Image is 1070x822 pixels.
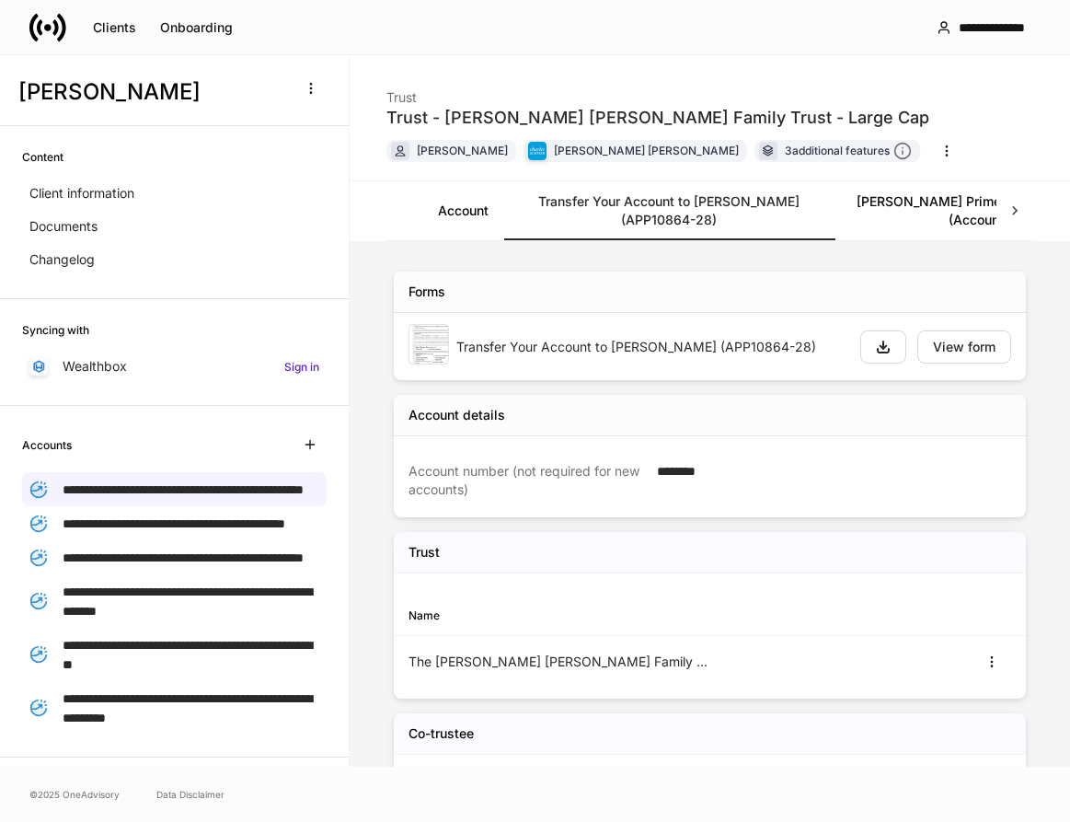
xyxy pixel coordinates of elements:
div: Name [408,607,710,624]
h6: Sign in [284,358,319,376]
div: View form [933,341,995,353]
span: © 2025 OneAdvisory [29,787,120,802]
a: WealthboxSign in [22,350,327,383]
div: The [PERSON_NAME] [PERSON_NAME] Family Trust [408,653,710,671]
p: Wealthbox [63,357,127,376]
div: Forms [408,283,445,301]
p: Changelog [29,250,95,269]
a: Account [423,181,503,240]
h5: Co-trustee [408,724,474,743]
button: Clients [81,13,148,42]
div: 3 additional features [785,142,912,161]
button: View form [917,330,1011,364]
h5: Trust [408,543,440,562]
a: Transfer Your Account to [PERSON_NAME] (APP10864-28) [503,181,834,240]
div: Account number (not required for new accounts) [408,462,646,499]
div: [PERSON_NAME] [417,142,508,159]
div: [PERSON_NAME] [PERSON_NAME] [554,142,739,159]
a: Changelog [22,243,327,276]
a: Data Disclaimer [156,787,224,802]
div: Clients [93,21,136,34]
button: Onboarding [148,13,245,42]
a: Documents [22,210,327,243]
p: Client information [29,184,134,203]
h6: Syncing with [22,321,89,339]
h6: Content [22,148,63,166]
h3: [PERSON_NAME] [18,77,284,107]
p: Documents [29,217,98,236]
h6: Accounts [22,436,72,454]
div: Trust [386,77,929,107]
img: charles-schwab-BFYFdbvS.png [528,142,547,160]
div: Trust - [PERSON_NAME] [PERSON_NAME] Family Trust - Large Cap [386,107,929,129]
div: Transfer Your Account to [PERSON_NAME] (APP10864-28) [456,338,846,356]
div: Account details [408,406,505,424]
div: Onboarding [160,21,233,34]
a: Client information [22,177,327,210]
